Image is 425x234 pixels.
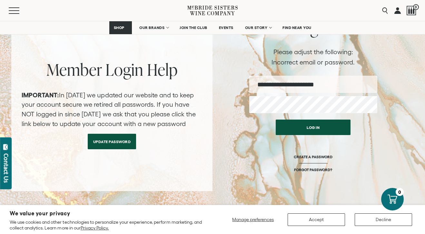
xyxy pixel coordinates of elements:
a: FORGOT PASSWORD? [294,167,332,172]
span: JOIN THE CLUB [180,25,207,30]
strong: IMPORTANT: [22,92,59,99]
a: EVENTS [215,21,238,34]
span: 0 [413,4,419,10]
h2: Log in [249,20,377,36]
button: Decline [355,213,412,226]
button: Mobile Menu Trigger [9,7,32,14]
a: FIND NEAR YOU [278,21,316,34]
button: Manage preferences [228,213,278,226]
a: CREATE A PASSWORD [294,154,332,167]
a: OUR BRANDS [135,21,172,34]
span: SHOP [114,25,124,30]
h2: We value your privacy [10,211,208,216]
a: OUR STORY [241,21,275,34]
a: Update Password [88,134,136,149]
span: FIND NEAR YOU [282,25,311,30]
a: SHOP [109,21,132,34]
h2: Please adjust the following: [249,49,377,55]
span: OUR BRANDS [139,25,164,30]
span: Manage preferences [232,217,274,222]
span: EVENTS [219,25,233,30]
a: Privacy Policy. [81,225,109,230]
span: OUR STORY [245,25,268,30]
button: Accept [288,213,345,226]
div: 0 [396,188,404,196]
p: We use cookies and other technologies to personalize your experience, perform marketing, and coll... [10,219,208,231]
div: Contact Us [3,153,9,183]
p: In [DATE] we updated our website and to keep your account secure we retired all passwords. If you... [22,91,202,129]
a: JOIN THE CLUB [175,21,212,34]
button: Log in [276,120,351,135]
li: Incorrect email or password. [249,58,377,66]
h2: Member Login Help [22,62,202,78]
